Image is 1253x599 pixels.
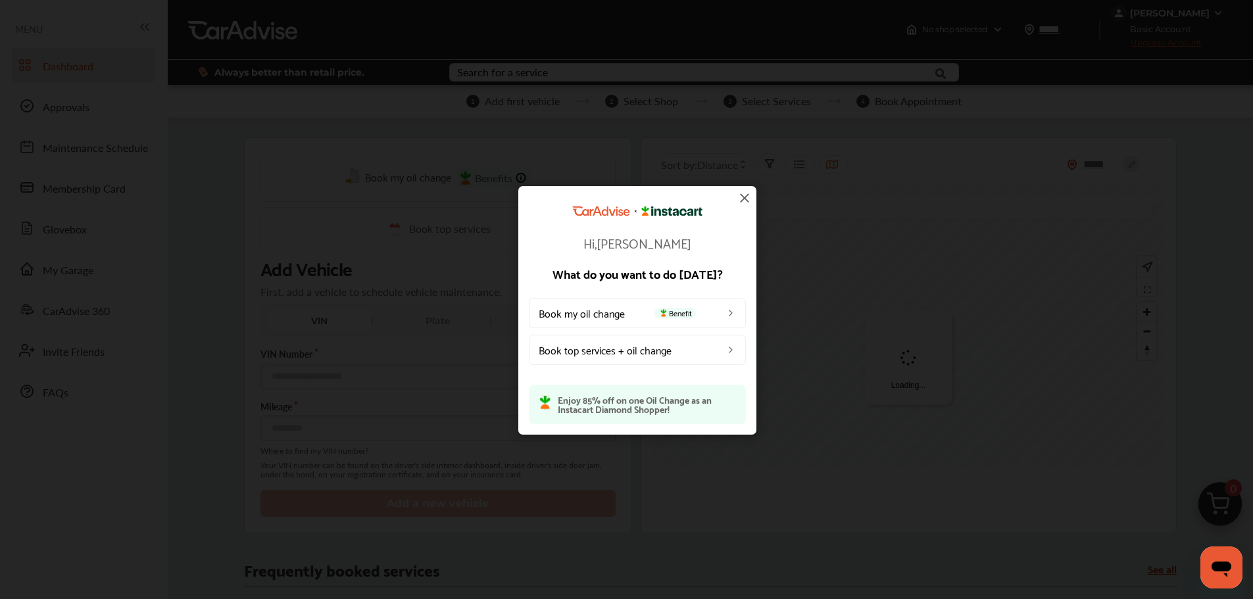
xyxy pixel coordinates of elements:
img: left_arrow_icon.0f472efe.svg [725,344,736,354]
a: Book top services + oil change [529,334,746,364]
img: instacart-icon.73bd83c2.svg [658,308,669,316]
a: Book my oil changeBenefit [529,297,746,327]
span: Benefit [654,307,696,318]
img: CarAdvise Instacart Logo [572,206,702,216]
p: Hi, [PERSON_NAME] [529,235,746,249]
p: What do you want to do [DATE]? [529,267,746,279]
img: close-icon.a004319c.svg [737,190,752,206]
p: Enjoy 85% off on one Oil Change as an Instacart Diamond Shopper! [558,395,735,413]
iframe: Button to launch messaging window [1200,546,1242,588]
img: left_arrow_icon.0f472efe.svg [725,307,736,318]
img: instacart-icon.73bd83c2.svg [539,395,551,409]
